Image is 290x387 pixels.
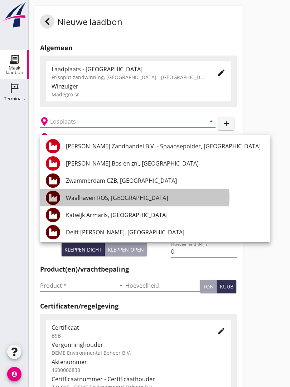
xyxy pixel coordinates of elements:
div: Winzuiger [52,82,226,91]
input: Product * [40,280,115,291]
input: Hoeveelheid 0-lijn [171,246,237,257]
i: edit [217,68,226,77]
i: arrow_drop_down [207,117,216,126]
button: Kleppen open [105,243,147,256]
button: Kleppen dicht [62,243,105,256]
h2: Certificaten/regelgeving [40,301,237,311]
i: arrow_drop_down [117,281,125,290]
button: kuub [217,280,236,293]
div: Zwammerdam CZB, [GEOGRAPHIC_DATA] [66,176,265,185]
div: [PERSON_NAME] Bos en zn., [GEOGRAPHIC_DATA] [66,159,265,168]
img: logo-small.a267ee39.svg [1,2,27,28]
div: Certificaat [52,323,206,332]
div: Certificaatnummer - Certificaathouder [52,375,226,383]
div: DEME Environmental Beheer B.V. [52,349,226,357]
h2: Algemeen [40,43,237,53]
div: Vergunninghouder [52,340,226,349]
button: ton [200,280,217,293]
div: Aktenummer [52,358,226,366]
div: Kleppen open [108,246,144,253]
div: [PERSON_NAME] Zandhandel B.V. - Spaansepolder, [GEOGRAPHIC_DATA] [66,142,265,150]
input: Losplaats [50,116,195,127]
div: Frisoput zandwinning, [GEOGRAPHIC_DATA] - [GEOGRAPHIC_DATA]. [52,73,206,81]
input: Hoeveelheid [125,280,200,291]
div: ton [203,283,214,290]
div: Nieuwe laadbon [40,14,122,32]
div: Laadplaats - [GEOGRAPHIC_DATA] [52,65,206,73]
i: add [222,119,231,128]
div: Kleppen dicht [64,246,102,253]
div: BSB [52,332,206,339]
h2: Beladen vaartuig [52,133,88,140]
h2: Product(en)/vrachtbepaling [40,264,237,274]
div: 4600000838 [52,366,226,374]
div: kuub [220,283,233,290]
i: account_circle [7,367,21,381]
div: Terminals [4,96,25,101]
div: Waalhaven ROS, [GEOGRAPHIC_DATA] [66,193,265,202]
div: Delft [PERSON_NAME], [GEOGRAPHIC_DATA] [66,228,265,236]
div: Madégro sr [52,91,226,98]
i: edit [217,327,226,335]
div: Katwijk Armaris, [GEOGRAPHIC_DATA] [66,211,265,219]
